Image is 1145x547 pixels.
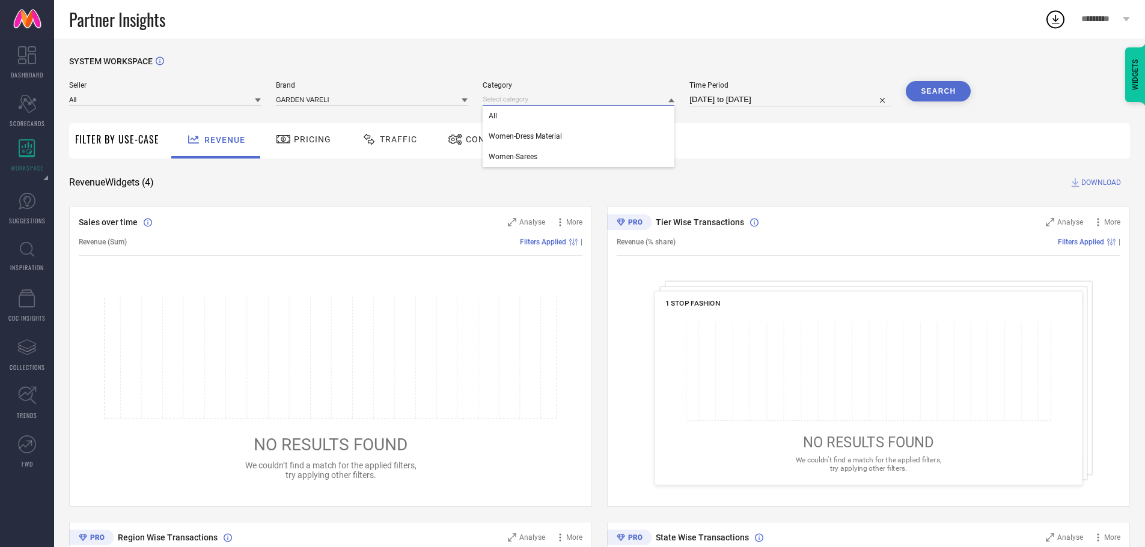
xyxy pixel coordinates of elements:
[204,135,245,145] span: Revenue
[1081,177,1121,189] span: DOWNLOAD
[69,81,261,89] span: Seller
[581,238,582,246] span: |
[508,218,516,226] svg: Zoom
[11,70,43,79] span: DASHBOARD
[75,132,159,147] span: Filter By Use-Case
[10,363,45,372] span: COLLECTIONS
[1045,8,1066,30] div: Open download list
[11,163,44,172] span: WORKSPACE
[10,263,44,272] span: INSPIRATION
[489,153,537,161] span: Women-Sarees
[245,461,417,480] span: We couldn’t find a match for the applied filters, try applying other filters.
[489,112,497,120] span: All
[9,216,46,225] span: SUGGESTIONS
[906,81,971,101] button: Search
[656,533,749,542] span: State Wise Transactions
[1104,533,1120,542] span: More
[1046,533,1054,542] svg: Zoom
[566,533,582,542] span: More
[483,93,674,106] input: Select category
[483,81,674,89] span: Category
[665,299,721,307] span: 1 STOP FASHION
[520,238,566,246] span: Filters Applied
[803,434,934,451] span: NO RESULTS FOUND
[466,134,524,144] span: Conversion
[617,238,676,246] span: Revenue (% share)
[483,106,674,126] div: All
[1104,218,1120,226] span: More
[566,218,582,226] span: More
[17,411,37,420] span: TRENDS
[69,7,165,32] span: Partner Insights
[1058,238,1104,246] span: Filters Applied
[276,81,468,89] span: Brand
[1057,218,1083,226] span: Analyse
[1046,218,1054,226] svg: Zoom
[69,177,154,189] span: Revenue Widgets ( 4 )
[689,81,891,89] span: Time Period
[118,533,218,542] span: Region Wise Transactions
[508,533,516,542] svg: Zoom
[483,147,674,167] div: Women-Sarees
[483,126,674,147] div: Women-Dress Material
[796,456,941,472] span: We couldn’t find a match for the applied filters, try applying other filters.
[519,533,545,542] span: Analyse
[380,134,417,144] span: Traffic
[79,217,138,227] span: Sales over time
[69,56,153,66] span: SYSTEM WORKSPACE
[254,435,408,455] span: NO RESULTS FOUND
[1119,238,1120,246] span: |
[8,313,46,322] span: CDC INSIGHTS
[607,214,652,232] div: Premium
[489,132,562,141] span: Women-Dress Material
[294,134,331,144] span: Pricing
[10,119,45,128] span: SCORECARDS
[22,459,33,468] span: FWD
[656,217,744,227] span: Tier Wise Transactions
[519,218,545,226] span: Analyse
[79,238,127,246] span: Revenue (Sum)
[1057,533,1083,542] span: Analyse
[689,92,891,107] input: Select time period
